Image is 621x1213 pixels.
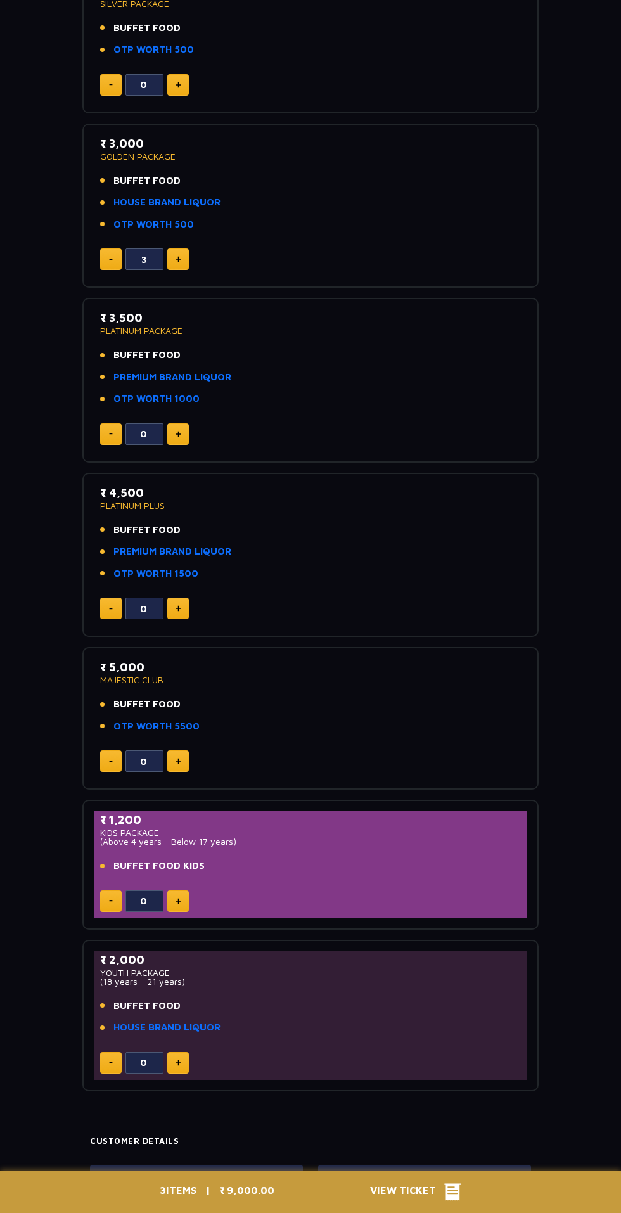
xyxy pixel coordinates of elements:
[113,392,200,406] a: OTP WORTH 1000
[100,676,521,684] p: MAJESTIC CLUB
[113,174,181,188] span: BUFFET FOOD
[109,433,113,435] img: minus
[113,21,181,35] span: BUFFET FOOD
[113,544,231,559] a: PREMIUM BRAND LIQUOR
[113,523,181,537] span: BUFFET FOOD
[100,152,521,161] p: GOLDEN PACKAGE
[109,608,113,610] img: minus
[100,309,521,326] p: ₹ 3,500
[113,348,181,363] span: BUFFET FOOD
[100,326,521,335] p: PLATINUM PACKAGE
[370,1183,444,1202] span: View Ticket
[113,697,181,712] span: BUFFET FOOD
[113,1020,221,1035] a: HOUSE BRAND LIQUOR
[328,1169,521,1182] label: Phone
[100,135,521,152] p: ₹ 3,000
[109,761,113,762] img: minus
[113,195,221,210] a: HOUSE BRAND LIQUOR
[109,259,113,260] img: minus
[176,82,181,88] img: plus
[100,977,521,986] p: (18 years - 21 years)
[109,900,113,902] img: minus
[100,828,521,837] p: KIDS PACKAGE
[100,837,521,846] p: (Above 4 years - Below 17 years)
[100,811,521,828] p: ₹ 1,200
[160,1183,196,1202] p: ITEMS
[113,567,198,581] a: OTP WORTH 1500
[100,484,521,501] p: ₹ 4,500
[113,42,194,57] a: OTP WORTH 500
[176,256,181,262] img: plus
[100,968,521,977] p: YOUTH PACKAGE
[370,1183,461,1202] button: View Ticket
[100,501,521,510] p: PLATINUM PLUS
[113,719,200,734] a: OTP WORTH 5500
[90,1136,531,1146] h4: Customer Details
[160,1184,166,1196] span: 3
[109,84,113,86] img: minus
[219,1184,274,1196] span: ₹ 9,000.00
[109,1062,113,1063] img: minus
[100,658,521,676] p: ₹ 5,000
[196,1183,219,1202] p: |
[113,217,194,232] a: OTP WORTH 500
[176,1060,181,1066] img: plus
[113,859,205,873] span: BUFFET FOOD KIDS
[100,951,521,968] p: ₹ 2,000
[176,605,181,612] img: plus
[113,370,231,385] a: PREMIUM BRAND LIQUOR
[100,1169,293,1182] label: Full Name
[176,758,181,764] img: plus
[176,898,181,904] img: plus
[113,999,181,1013] span: BUFFET FOOD
[176,431,181,437] img: plus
